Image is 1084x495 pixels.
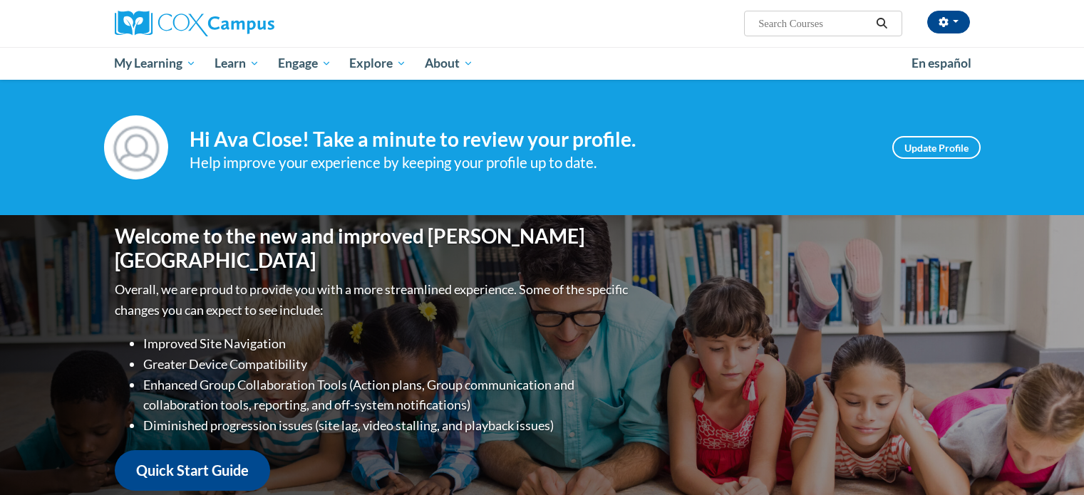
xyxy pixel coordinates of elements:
span: En español [912,56,971,71]
a: Cox Campus [115,11,386,36]
iframe: Button to launch messaging window [1027,438,1073,484]
input: Search Courses [757,15,871,32]
div: Main menu [93,47,991,80]
div: Help improve your experience by keeping your profile up to date. [190,151,871,174]
h4: Hi Ava Close! Take a minute to review your profile. [190,127,871,152]
a: Learn [205,47,269,80]
button: Search [871,15,892,32]
a: My Learning [105,47,206,80]
a: Update Profile [892,136,981,159]
h1: Welcome to the new and improved [PERSON_NAME][GEOGRAPHIC_DATA] [115,224,631,272]
span: About [425,55,473,72]
img: Profile Image [104,115,168,179]
li: Greater Device Compatibility [143,354,631,375]
a: En español [902,48,981,78]
p: Overall, we are proud to provide you with a more streamlined experience. Some of the specific cha... [115,279,631,321]
li: Diminished progression issues (site lag, video stalling, and playback issues) [143,415,631,436]
a: Quick Start Guide [115,450,270,491]
li: Enhanced Group Collaboration Tools (Action plans, Group communication and collaboration tools, re... [143,375,631,416]
a: Explore [340,47,415,80]
button: Account Settings [927,11,970,33]
a: Engage [269,47,341,80]
span: My Learning [114,55,196,72]
a: About [415,47,482,80]
span: Explore [349,55,406,72]
img: Cox Campus [115,11,274,36]
li: Improved Site Navigation [143,333,631,354]
span: Learn [215,55,259,72]
span: Engage [278,55,331,72]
